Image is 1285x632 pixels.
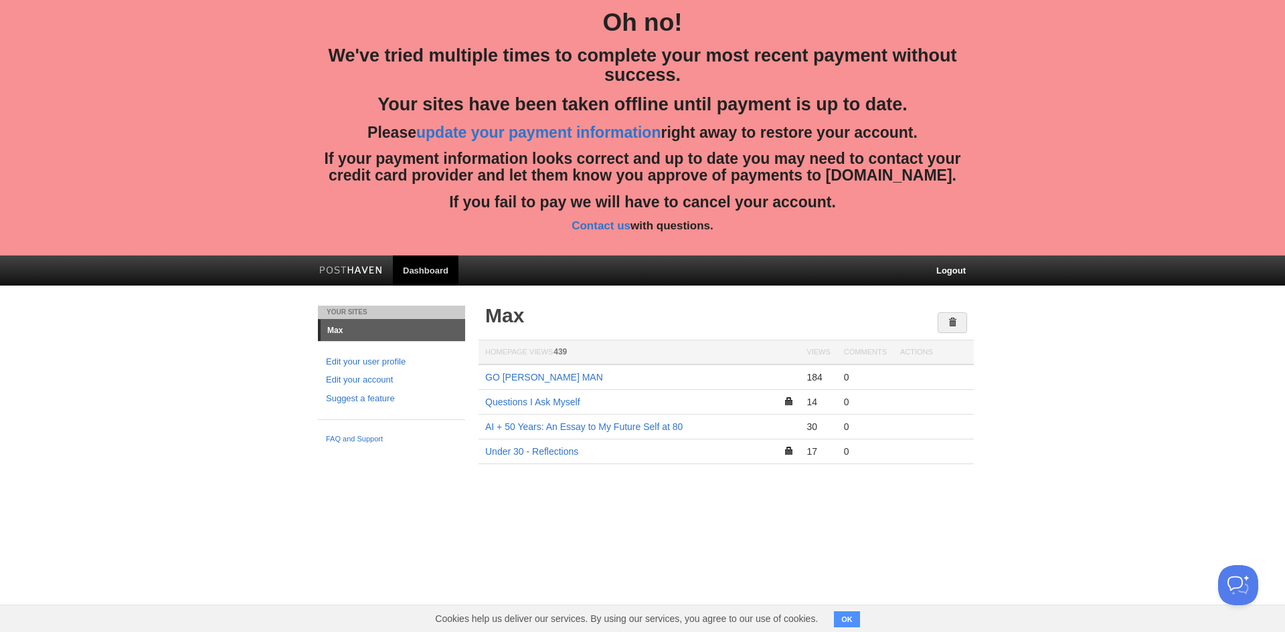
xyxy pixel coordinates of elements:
div: 0 [844,396,887,408]
div: 14 [806,396,830,408]
a: GO [PERSON_NAME] MAN [485,372,603,383]
a: update your payment information [416,124,661,141]
a: Logout [926,255,976,286]
h4: If your payment information looks correct and up to date you may need to contact your credit card... [318,150,967,185]
div: 0 [844,421,887,433]
h4: If you fail to pay we will have to cancel your account. [318,194,967,211]
h3: Your sites have been taken offline until payment is up to date. [318,95,967,115]
h2: Oh no! [318,9,967,37]
a: Max [485,304,524,326]
th: Views [800,340,837,364]
div: 17 [806,445,830,457]
a: Contact us [572,219,630,232]
div: 30 [806,421,830,433]
h4: Please right away to restore your account. [318,124,967,141]
th: Actions [893,340,974,364]
div: 0 [844,371,887,383]
th: Comments [837,340,893,364]
h5: with questions. [318,220,967,233]
a: Edit your account [326,373,457,387]
img: Posthaven-bar [319,266,383,276]
button: OK [834,611,860,627]
div: 0 [844,445,887,457]
span: Cookies help us deliver our services. By using our services, you agree to our use of cookies. [422,605,831,632]
a: FAQ and Support [326,433,457,445]
a: Suggest a feature [326,392,457,406]
a: Dashboard [393,255,458,286]
th: Homepage Views [479,340,800,364]
iframe: Help Scout Beacon - Open [1218,565,1258,605]
div: 184 [806,371,830,383]
a: Questions I Ask Myself [485,397,580,407]
span: 439 [553,347,567,356]
h3: We've tried multiple times to complete your most recent payment without success. [318,46,967,86]
a: AI + 50 Years: An Essay to My Future Self at 80 [485,421,683,432]
li: Your Sites [318,306,465,319]
a: Max [321,320,465,341]
a: Under 30 - Reflections [485,446,578,457]
a: Edit your user profile [326,355,457,369]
